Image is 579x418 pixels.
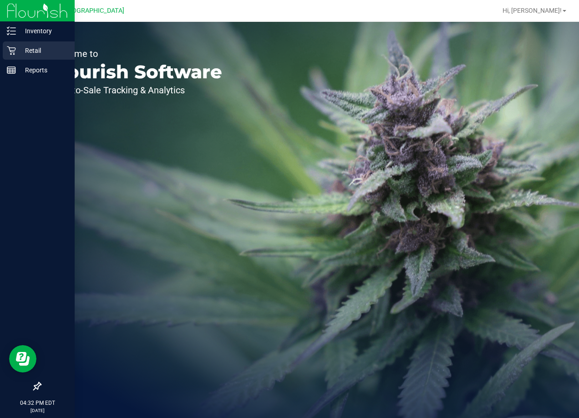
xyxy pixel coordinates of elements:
inline-svg: Reports [7,66,16,75]
inline-svg: Retail [7,46,16,55]
p: 04:32 PM EDT [4,399,71,407]
p: [DATE] [4,407,71,414]
p: Reports [16,65,71,76]
span: Hi, [PERSON_NAME]! [503,7,562,14]
p: Flourish Software [49,63,222,81]
p: Seed-to-Sale Tracking & Analytics [49,86,222,95]
inline-svg: Inventory [7,26,16,36]
p: Retail [16,45,71,56]
p: Inventory [16,25,71,36]
iframe: Resource center [9,345,36,372]
span: [GEOGRAPHIC_DATA] [62,7,124,15]
p: Welcome to [49,49,222,58]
